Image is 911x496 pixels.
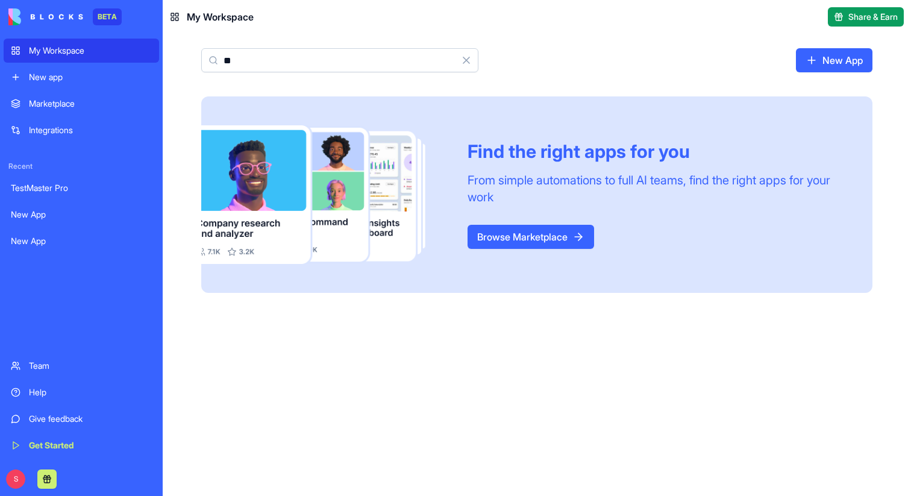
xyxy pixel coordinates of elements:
a: Get Started [4,433,159,457]
span: Share & Earn [848,11,898,23]
div: New app [29,71,152,83]
div: BETA [93,8,122,25]
div: Get Started [29,439,152,451]
div: Integrations [29,124,152,136]
a: Team [4,354,159,378]
div: Give feedback [29,413,152,425]
div: From simple automations to full AI teams, find the right apps for your work [468,172,844,206]
span: My Workspace [187,10,254,24]
div: Help [29,386,152,398]
a: New App [4,229,159,253]
span: S [6,469,25,489]
a: Integrations [4,118,159,142]
div: Find the right apps for you [468,140,844,162]
button: Share & Earn [828,7,904,27]
a: TestMaster Pro [4,176,159,200]
img: logo [8,8,83,25]
a: Help [4,380,159,404]
img: Frame_181_egmpey.png [201,125,448,264]
a: New App [796,48,872,72]
a: New app [4,65,159,89]
a: Browse Marketplace [468,225,594,249]
a: Marketplace [4,92,159,116]
div: Marketplace [29,98,152,110]
div: TestMaster Pro [11,182,152,194]
div: My Workspace [29,45,152,57]
div: Team [29,360,152,372]
div: New App [11,209,152,221]
div: New App [11,235,152,247]
a: New App [4,202,159,227]
a: BETA [8,8,122,25]
a: My Workspace [4,39,159,63]
span: Recent [4,162,159,171]
a: Give feedback [4,407,159,431]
